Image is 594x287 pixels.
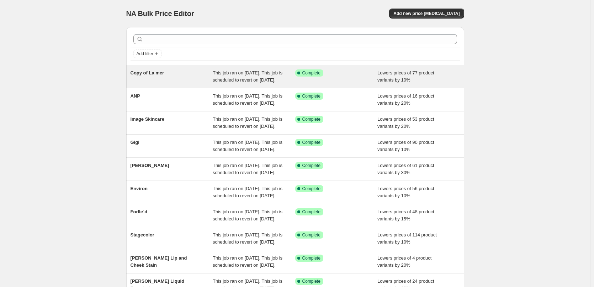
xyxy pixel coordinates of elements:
span: Lowers prices of 48 product variants by 15% [377,209,434,221]
span: Lowers prices of 77 product variants by 10% [377,70,434,83]
span: [PERSON_NAME] Lip and Cheek Stain [131,255,187,268]
span: Image Skincare [131,116,164,122]
span: This job ran on [DATE]. This job is scheduled to revert on [DATE]. [213,209,282,221]
span: Forlle´d [131,209,148,214]
span: This job ran on [DATE]. This job is scheduled to revert on [DATE]. [213,186,282,198]
span: [PERSON_NAME] [131,163,169,168]
span: Complete [302,140,320,145]
span: Complete [302,93,320,99]
span: This job ran on [DATE]. This job is scheduled to revert on [DATE]. [213,116,282,129]
span: Lowers prices of 56 product variants by 10% [377,186,434,198]
span: Complete [302,255,320,261]
span: This job ran on [DATE]. This job is scheduled to revert on [DATE]. [213,140,282,152]
span: Lowers prices of 61 product variants by 30% [377,163,434,175]
span: This job ran on [DATE]. This job is scheduled to revert on [DATE]. [213,93,282,106]
span: Environ [131,186,148,191]
span: Complete [302,163,320,168]
span: Complete [302,186,320,192]
span: Gigi [131,140,139,145]
span: NA Bulk Price Editor [126,10,194,17]
span: This job ran on [DATE]. This job is scheduled to revert on [DATE]. [213,70,282,83]
span: Complete [302,70,320,76]
span: Lowers prices of 114 product variants by 10% [377,232,437,245]
span: Lowers prices of 53 product variants by 20% [377,116,434,129]
span: ANP [131,93,140,99]
span: Lowers prices of 4 product variants by 20% [377,255,431,268]
span: Lowers prices of 90 product variants by 10% [377,140,434,152]
span: Add new price [MEDICAL_DATA] [393,11,460,16]
span: Complete [302,232,320,238]
button: Add new price [MEDICAL_DATA] [389,9,464,19]
span: This job ran on [DATE]. This job is scheduled to revert on [DATE]. [213,232,282,245]
span: Complete [302,209,320,215]
span: Add filter [137,51,153,57]
span: This job ran on [DATE]. This job is scheduled to revert on [DATE]. [213,163,282,175]
span: Complete [302,116,320,122]
span: Stagecolor [131,232,154,238]
span: Copy of La mer [131,70,164,75]
span: Complete [302,278,320,284]
span: This job ran on [DATE]. This job is scheduled to revert on [DATE]. [213,255,282,268]
span: Lowers prices of 16 product variants by 20% [377,93,434,106]
button: Add filter [133,49,162,58]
